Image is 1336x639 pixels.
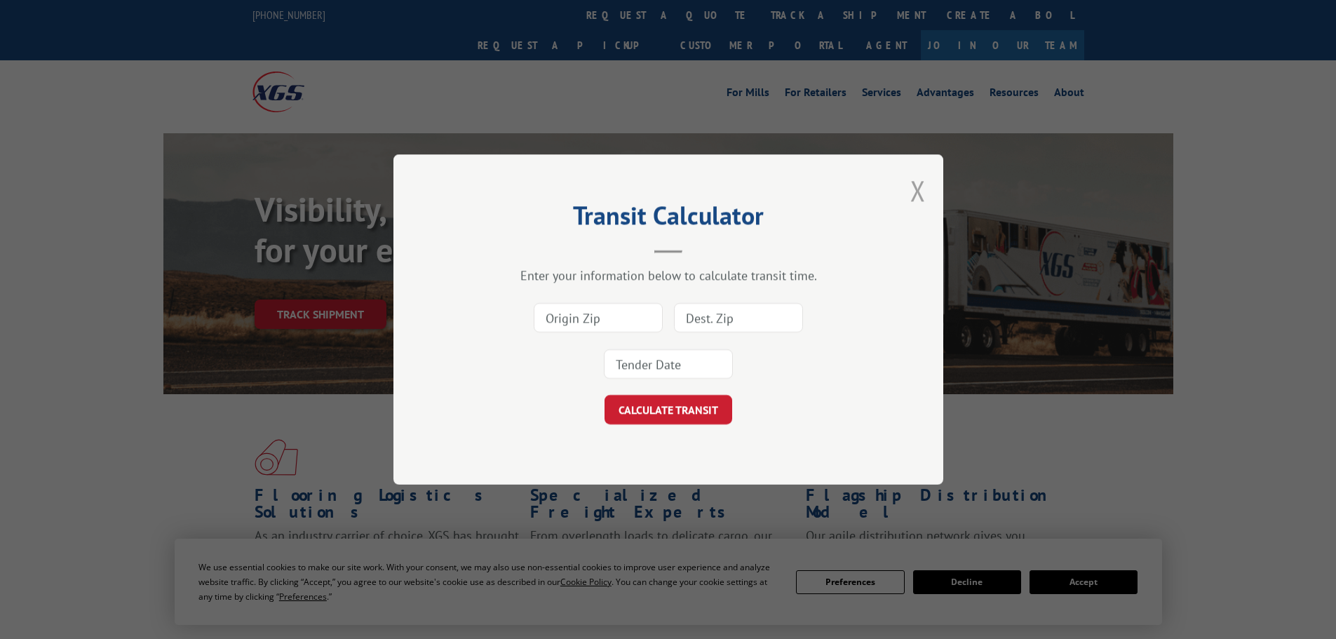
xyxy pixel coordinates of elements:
[605,395,732,424] button: CALCULATE TRANSIT
[604,349,733,379] input: Tender Date
[464,206,873,232] h2: Transit Calculator
[464,267,873,283] div: Enter your information below to calculate transit time.
[674,303,803,332] input: Dest. Zip
[534,303,663,332] input: Origin Zip
[910,172,926,209] button: Close modal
